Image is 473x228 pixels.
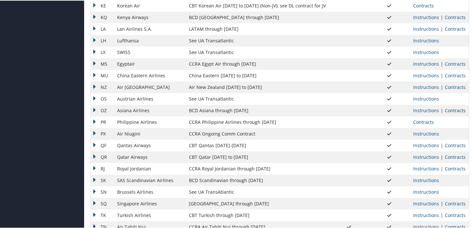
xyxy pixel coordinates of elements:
span: | [439,153,445,159]
a: View Ticketing Instructions [413,72,439,78]
td: SK [91,174,114,186]
span: | [439,212,445,218]
td: OS [91,92,114,104]
span: | [439,25,445,31]
td: KQ [91,11,114,23]
td: Philippine Airlines [114,116,186,127]
a: View Contracts [445,60,466,66]
a: View Contracts [445,14,466,20]
a: View Contracts [445,72,466,78]
td: CBT Qatar [DATE] to [DATE] [186,151,329,162]
td: See UA TransAtlantic [186,186,329,197]
span: | [439,60,445,66]
a: View Ticketing Instructions [413,95,439,101]
td: RJ [91,162,114,174]
td: Turkish Airlines [114,209,186,221]
td: Brussels Airlines [114,186,186,197]
td: Air Niugini [114,127,186,139]
td: Egyptair [114,58,186,69]
td: CCRA Royal Jordanian through [DATE] [186,162,329,174]
a: View Contracts [445,83,466,90]
td: Royal Jordanian [114,162,186,174]
span: | [439,83,445,90]
td: SN [91,186,114,197]
a: View Ticketing Instructions [413,83,439,90]
td: Air New Zealand [DATE] to [DATE] [186,81,329,92]
td: BCD [GEOGRAPHIC_DATA] through [DATE] [186,11,329,23]
td: CCRA Egypt Air through [DATE] [186,58,329,69]
td: Lan Airlines S.A. [114,23,186,34]
a: View Contracts [413,118,434,125]
a: View Contracts [445,25,466,31]
a: View Ticketing Instructions [413,25,439,31]
a: View Ticketing Instructions [413,153,439,159]
td: BCD Scandinavian through [DATE] [186,174,329,186]
td: TK [91,209,114,221]
td: SAS Scandinavian Airlines [114,174,186,186]
td: BCD Asiana through [DATE] [186,104,329,116]
a: View Ticketing Instructions [413,142,439,148]
td: Lufthansa [114,34,186,46]
a: View Ticketing Instructions [413,107,439,113]
span: | [439,142,445,148]
td: NZ [91,81,114,92]
td: Qantas Airways [114,139,186,151]
a: View Contracts [445,142,466,148]
td: See UA Transatlantic [186,34,329,46]
a: View Ticketing Instructions [413,14,439,20]
td: MU [91,69,114,81]
a: View Ticketing Instructions [413,37,439,43]
a: View Contracts [413,2,434,8]
a: View Contracts [445,153,466,159]
td: Singapore Airlines [114,197,186,209]
td: LH [91,34,114,46]
td: Qatar Airways [114,151,186,162]
td: China Eastern [DATE] to [DATE] [186,69,329,81]
td: Air [GEOGRAPHIC_DATA] [114,81,186,92]
a: View Contracts [445,107,466,113]
td: LA [91,23,114,34]
td: PX [91,127,114,139]
a: View Ticketing Instructions [413,188,439,194]
a: View Ticketing Instructions [413,200,439,206]
span: | [439,72,445,78]
td: QF [91,139,114,151]
td: Austrian Airlines [114,92,186,104]
a: View Contracts [445,212,466,218]
td: PR [91,116,114,127]
span: | [439,165,445,171]
td: Asiana Airlines [114,104,186,116]
td: CBT Qantas [DATE]-[DATE] [186,139,329,151]
td: CCRA Ongoing Comm Contract [186,127,329,139]
td: MS [91,58,114,69]
span: | [439,200,445,206]
a: View Ticketing Instructions [413,165,439,171]
td: CCRA Philippine Airlines through [DATE] [186,116,329,127]
a: View Contracts [445,200,466,206]
td: Kenya Airways [114,11,186,23]
span: | [439,107,445,113]
a: View Contracts [445,165,466,171]
td: LATAM through [DATE] [186,23,329,34]
td: SQ [91,197,114,209]
a: View Ticketing Instructions [413,177,439,183]
td: CBT Turkish through [DATE] [186,209,329,221]
td: SWISS [114,46,186,58]
span: | [439,14,445,20]
td: See UA Transatlantic [186,46,329,58]
td: [GEOGRAPHIC_DATA] through [DATE] [186,197,329,209]
a: View Ticketing Instructions [413,60,439,66]
a: View Ticketing Instructions [413,130,439,136]
td: China Eastern Airlines [114,69,186,81]
td: OZ [91,104,114,116]
a: View Ticketing Instructions [413,49,439,55]
a: View Ticketing Instructions [413,212,439,218]
td: See UA Transatlantic [186,92,329,104]
td: LX [91,46,114,58]
td: QR [91,151,114,162]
